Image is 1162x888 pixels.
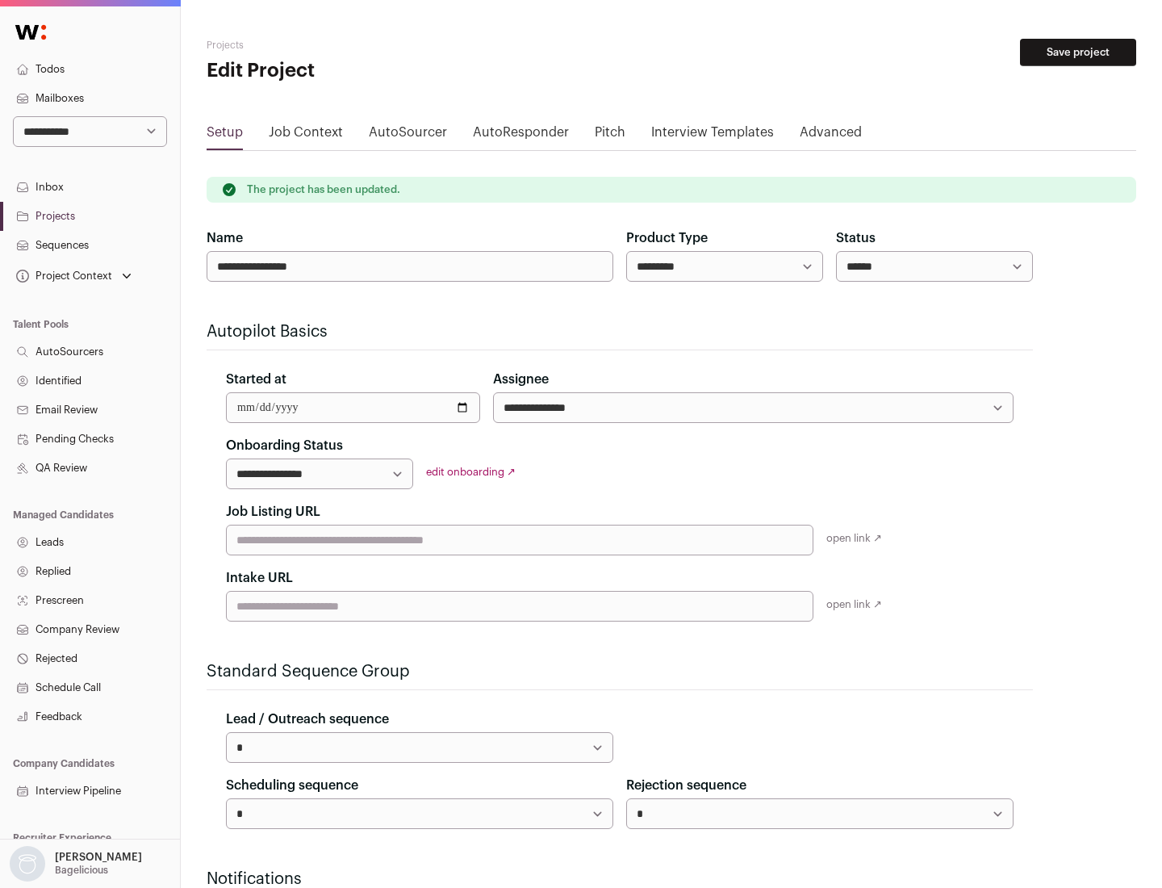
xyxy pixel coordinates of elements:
a: edit onboarding ↗ [426,467,516,477]
label: Lead / Outreach sequence [226,710,389,729]
label: Name [207,228,243,248]
label: Assignee [493,370,549,389]
label: Rejection sequence [626,776,746,795]
img: nopic.png [10,846,45,882]
a: AutoSourcer [369,123,447,149]
label: Intake URL [226,568,293,588]
label: Product Type [626,228,708,248]
p: The project has been updated. [247,183,400,196]
img: Wellfound [6,16,55,48]
button: Save project [1020,39,1136,66]
h2: Autopilot Basics [207,320,1033,343]
label: Status [836,228,876,248]
button: Open dropdown [6,846,145,882]
label: Onboarding Status [226,436,343,455]
a: Pitch [595,123,625,149]
label: Scheduling sequence [226,776,358,795]
a: Setup [207,123,243,149]
label: Job Listing URL [226,502,320,521]
h2: Projects [207,39,516,52]
a: Interview Templates [651,123,774,149]
p: Bagelicious [55,864,108,877]
button: Open dropdown [13,265,135,287]
label: Started at [226,370,286,389]
h1: Edit Project [207,58,516,84]
a: Advanced [800,123,862,149]
p: [PERSON_NAME] [55,851,142,864]
a: AutoResponder [473,123,569,149]
h2: Standard Sequence Group [207,660,1033,683]
a: Job Context [269,123,343,149]
div: Project Context [13,270,112,283]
